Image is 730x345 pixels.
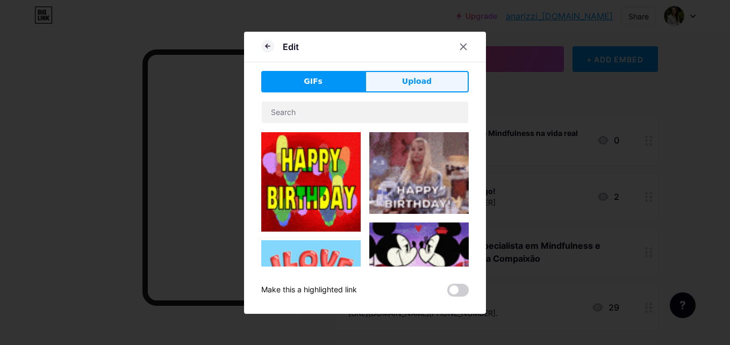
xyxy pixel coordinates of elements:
[261,240,361,340] img: Gihpy
[262,102,468,123] input: Search
[304,76,323,87] span: GIFs
[402,76,432,87] span: Upload
[365,71,469,92] button: Upload
[283,40,299,53] div: Edit
[261,132,361,232] img: Gihpy
[261,71,365,92] button: GIFs
[261,284,357,297] div: Make this a highlighted link
[369,222,469,280] img: Gihpy
[369,132,469,214] img: Gihpy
